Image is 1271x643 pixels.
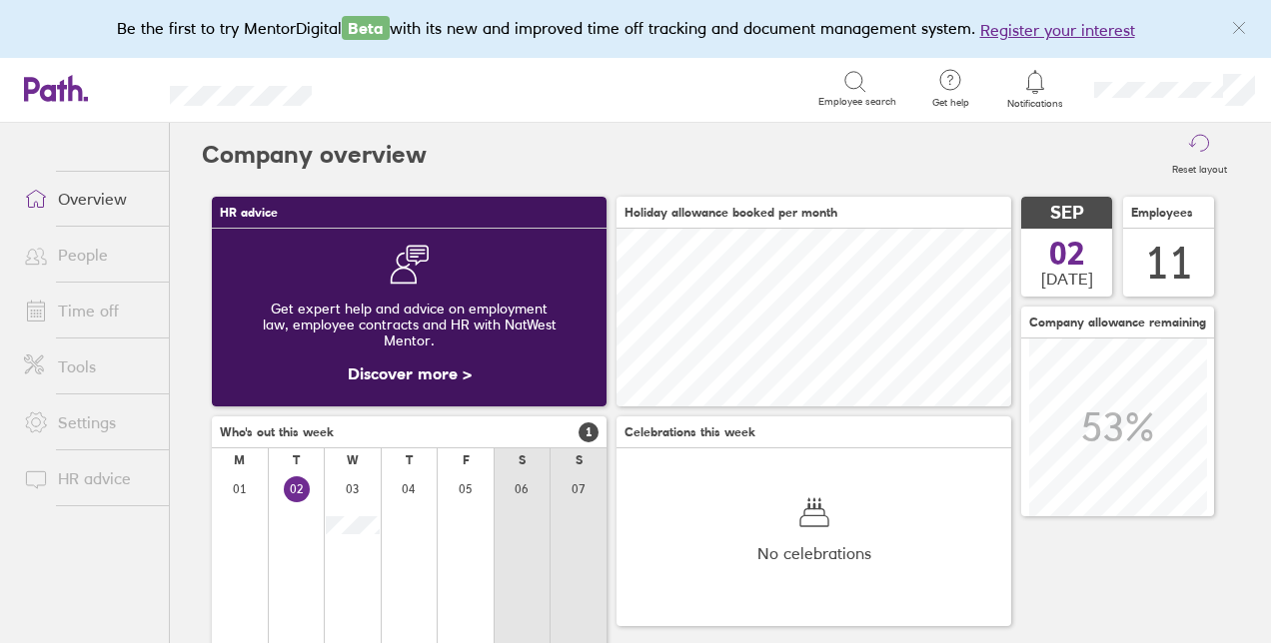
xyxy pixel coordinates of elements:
[8,346,169,386] a: Tools
[220,206,278,220] span: HR advice
[366,79,417,97] div: Search
[918,97,983,109] span: Get help
[1131,206,1193,220] span: Employees
[1003,68,1068,110] a: Notifications
[757,544,871,562] span: No celebrations
[519,453,526,467] div: S
[980,18,1135,42] button: Register your interest
[117,16,1155,42] div: Be the first to try MentorDigital with its new and improved time off tracking and document manage...
[463,453,470,467] div: F
[1160,158,1239,176] label: Reset layout
[625,206,837,220] span: Holiday allowance booked per month
[818,96,896,108] span: Employee search
[576,453,583,467] div: S
[293,453,300,467] div: T
[1049,238,1085,270] span: 02
[625,425,755,439] span: Celebrations this week
[220,425,334,439] span: Who's out this week
[8,235,169,275] a: People
[1041,270,1093,288] span: [DATE]
[348,363,472,383] a: Discover more >
[406,453,413,467] div: T
[342,16,390,40] span: Beta
[1050,203,1084,224] span: SEP
[8,458,169,498] a: HR advice
[347,453,359,467] div: W
[1145,238,1193,289] div: 11
[1029,316,1206,329] span: Company allowance remaining
[234,453,245,467] div: M
[8,291,169,330] a: Time off
[579,422,599,442] span: 1
[228,285,591,364] div: Get expert help and advice on employment law, employee contracts and HR with NatWest Mentor.
[202,123,427,187] h2: Company overview
[1160,123,1239,187] button: Reset layout
[8,402,169,442] a: Settings
[1003,98,1068,110] span: Notifications
[8,179,169,219] a: Overview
